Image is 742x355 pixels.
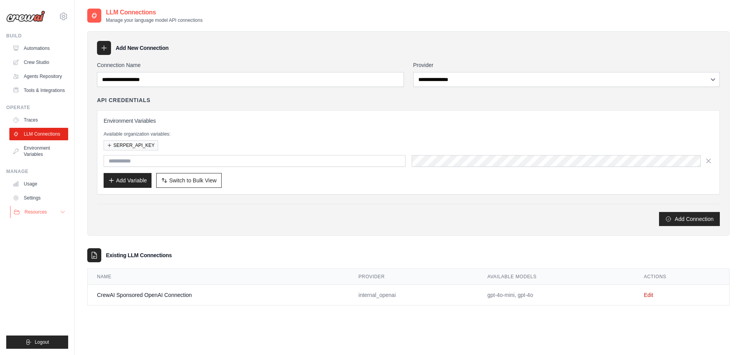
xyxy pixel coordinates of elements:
label: Provider [413,61,720,69]
th: Name [88,269,349,285]
a: Automations [9,42,68,55]
a: Tools & Integrations [9,84,68,97]
a: LLM Connections [9,128,68,140]
img: Logo [6,11,45,22]
button: Add Variable [104,173,152,188]
a: Agents Repository [9,70,68,83]
td: internal_openai [349,285,478,306]
div: Operate [6,104,68,111]
button: Logout [6,336,68,349]
button: Switch to Bulk View [156,173,222,188]
button: SERPER_API_KEY [104,140,158,150]
a: Traces [9,114,68,126]
td: CrewAI Sponsored OpenAI Connection [88,285,349,306]
h2: LLM Connections [106,8,203,17]
span: Resources [25,209,47,215]
th: Provider [349,269,478,285]
div: Build [6,33,68,39]
p: Available organization variables: [104,131,713,137]
label: Connection Name [97,61,404,69]
span: Switch to Bulk View [169,177,217,184]
a: Usage [9,178,68,190]
button: Resources [10,206,69,218]
a: Edit [644,292,653,298]
div: Manage [6,168,68,175]
a: Settings [9,192,68,204]
a: Crew Studio [9,56,68,69]
h3: Environment Variables [104,117,713,125]
th: Actions [634,269,729,285]
h3: Existing LLM Connections [106,251,172,259]
p: Manage your language model API connections [106,17,203,23]
td: gpt-4o-mini, gpt-4o [478,285,634,306]
button: Add Connection [659,212,720,226]
h4: API Credentials [97,96,150,104]
h3: Add New Connection [116,44,169,52]
a: Environment Variables [9,142,68,161]
span: Logout [35,339,49,345]
th: Available Models [478,269,634,285]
